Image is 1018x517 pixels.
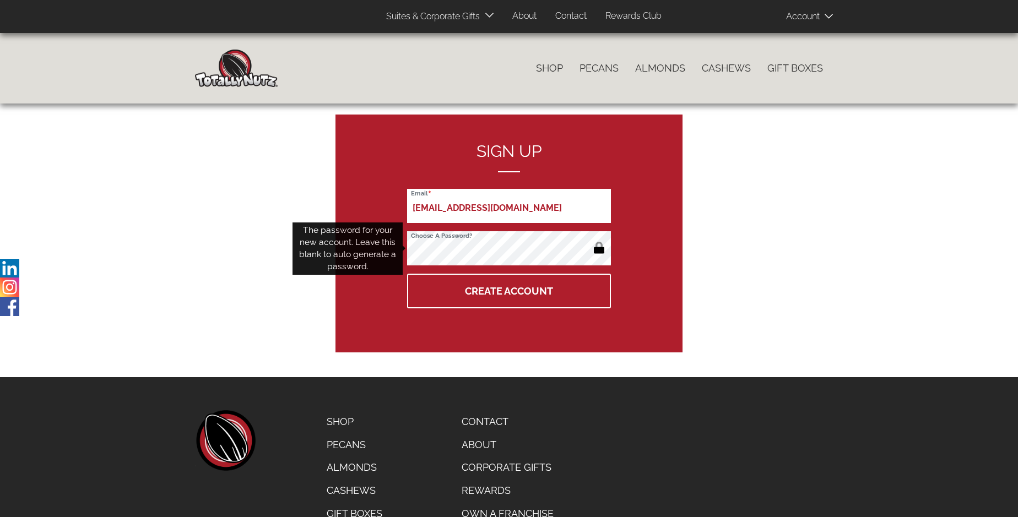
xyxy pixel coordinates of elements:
a: Almonds [627,57,694,80]
a: Gift Boxes [759,57,831,80]
a: home [195,410,256,471]
a: Almonds [318,456,391,479]
a: Pecans [318,433,391,456]
a: About [504,6,545,27]
a: Pecans [571,57,627,80]
a: Contact [547,6,595,27]
a: About [453,433,562,456]
input: Email [407,189,611,223]
a: Cashews [694,57,759,80]
img: Home [195,50,278,87]
a: Corporate Gifts [453,456,562,479]
a: Rewards [453,479,562,502]
button: Create Account [407,274,611,308]
a: Cashews [318,479,391,502]
a: Contact [453,410,562,433]
div: The password for your new account. Leave this blank to auto generate a password. [293,222,403,275]
h2: Sign up [407,142,611,172]
a: Shop [318,410,391,433]
a: Rewards Club [597,6,670,27]
a: Shop [528,57,571,80]
a: Suites & Corporate Gifts [378,6,483,28]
